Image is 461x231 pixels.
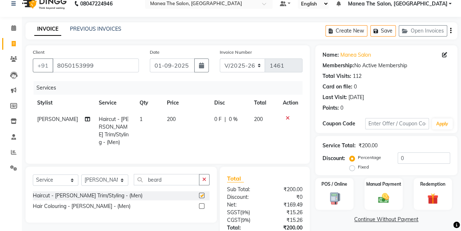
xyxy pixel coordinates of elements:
[358,154,381,161] label: Percentage
[33,202,130,210] div: Hair Colouring - [PERSON_NAME] - (Men)
[33,192,142,200] div: Haircut - [PERSON_NAME] Trim/Styling - (Men)
[150,49,160,56] label: Date
[99,116,129,145] span: Haircut - [PERSON_NAME] Trim/Styling - (Men)
[265,216,308,224] div: ₹15.26
[224,115,226,123] span: |
[323,120,365,128] div: Coupon Code
[321,181,347,188] label: POS / Online
[325,25,367,37] button: Create New
[37,116,78,122] span: [PERSON_NAME]
[33,58,53,72] button: +91
[242,209,249,215] span: 9%
[323,83,352,91] div: Card on file:
[340,51,371,59] a: Manea Salon
[220,49,251,56] label: Invoice Number
[33,95,94,111] th: Stylist
[134,174,199,185] input: Search or Scan
[399,25,447,37] button: Open Invoices
[365,118,429,129] input: Enter Offer / Coupon Code
[222,209,265,216] div: ( )
[424,192,442,205] img: _gift.svg
[340,104,343,112] div: 0
[375,192,392,205] img: _cash.svg
[323,94,347,101] div: Last Visit:
[70,26,121,32] a: PREVIOUS INVOICES
[222,186,265,193] div: Sub Total:
[52,58,139,72] input: Search by Name/Mobile/Email/Code
[34,81,308,95] div: Services
[249,95,278,111] th: Total
[323,155,345,162] div: Discount:
[278,95,302,111] th: Action
[163,95,210,111] th: Price
[265,209,308,216] div: ₹15.26
[33,49,44,56] label: Client
[323,104,339,112] div: Points:
[325,192,343,205] img: _pos-terminal.svg
[265,201,308,209] div: ₹169.49
[323,51,339,59] div: Name:
[227,217,241,223] span: CGST
[432,118,453,129] button: Apply
[359,142,378,149] div: ₹200.00
[210,95,249,111] th: Disc
[227,175,244,182] span: Total
[94,95,135,111] th: Service
[370,25,396,37] button: Save
[420,181,445,188] label: Redemption
[140,116,142,122] span: 1
[317,216,456,223] a: Continue Without Payment
[229,115,238,123] span: 0 %
[167,116,176,122] span: 200
[242,217,249,223] span: 9%
[265,186,308,193] div: ₹200.00
[222,216,265,224] div: ( )
[34,23,61,36] a: INVOICE
[254,116,262,122] span: 200
[323,62,354,69] div: Membership:
[354,83,357,91] div: 0
[323,142,356,149] div: Service Total:
[323,62,450,69] div: No Active Membership
[353,72,362,80] div: 112
[366,181,401,188] label: Manual Payment
[135,95,163,111] th: Qty
[227,209,240,216] span: SGST
[265,193,308,201] div: ₹0
[222,193,265,201] div: Discount:
[348,94,364,101] div: [DATE]
[358,164,369,170] label: Fixed
[214,115,222,123] span: 0 F
[323,72,351,80] div: Total Visits:
[222,201,265,209] div: Net:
